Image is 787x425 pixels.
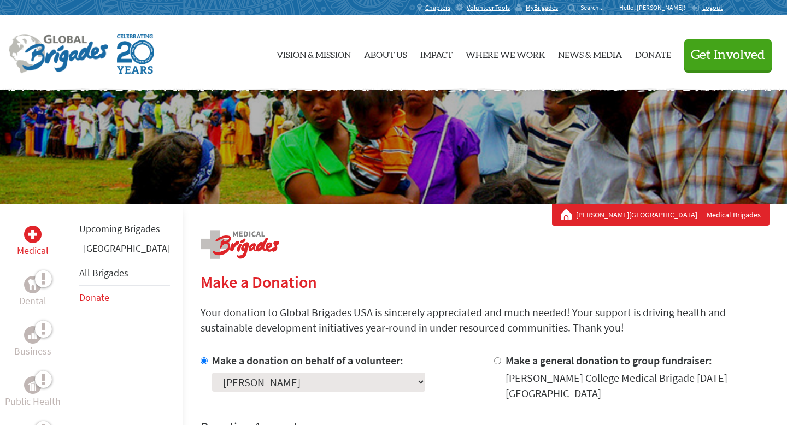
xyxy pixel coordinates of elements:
[619,3,691,12] p: Hello, [PERSON_NAME]!
[79,241,170,261] li: Panama
[24,326,42,344] div: Business
[5,394,61,409] p: Public Health
[691,3,723,12] a: Logout
[420,25,453,81] a: Impact
[201,272,770,292] h2: Make a Donation
[84,242,170,255] a: [GEOGRAPHIC_DATA]
[576,209,702,220] a: [PERSON_NAME][GEOGRAPHIC_DATA]
[24,376,42,394] div: Public Health
[526,3,558,12] span: MyBrigades
[702,3,723,11] span: Logout
[506,370,770,401] div: [PERSON_NAME] College Medical Brigade [DATE] [GEOGRAPHIC_DATA]
[425,3,450,12] span: Chapters
[79,267,128,279] a: All Brigades
[14,344,51,359] p: Business
[17,226,49,258] a: MedicalMedical
[635,25,671,81] a: Donate
[9,34,108,74] img: Global Brigades Logo
[466,25,545,81] a: Where We Work
[580,3,612,11] input: Search...
[79,217,170,241] li: Upcoming Brigades
[79,261,170,286] li: All Brigades
[506,353,712,367] label: Make a general donation to group fundraiser:
[5,376,61,409] a: Public HealthPublic Health
[19,293,46,309] p: Dental
[684,39,772,70] button: Get Involved
[24,226,42,243] div: Medical
[364,25,407,81] a: About Us
[28,230,37,239] img: Medical
[201,305,770,335] p: Your donation to Global Brigades USA is sincerely appreciated and much needed! Your support is dr...
[201,230,279,259] img: logo-medical.png
[17,243,49,258] p: Medical
[19,276,46,309] a: DentalDental
[467,3,510,12] span: Volunteer Tools
[14,326,51,359] a: BusinessBusiness
[79,222,160,235] a: Upcoming Brigades
[79,286,170,310] li: Donate
[28,279,37,290] img: Dental
[561,209,761,220] div: Medical Brigades
[212,353,403,367] label: Make a donation on behalf of a volunteer:
[28,380,37,391] img: Public Health
[28,330,37,339] img: Business
[79,291,109,304] a: Donate
[277,25,351,81] a: Vision & Mission
[117,34,154,74] img: Global Brigades Celebrating 20 Years
[558,25,622,81] a: News & Media
[691,49,765,62] span: Get Involved
[24,276,42,293] div: Dental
